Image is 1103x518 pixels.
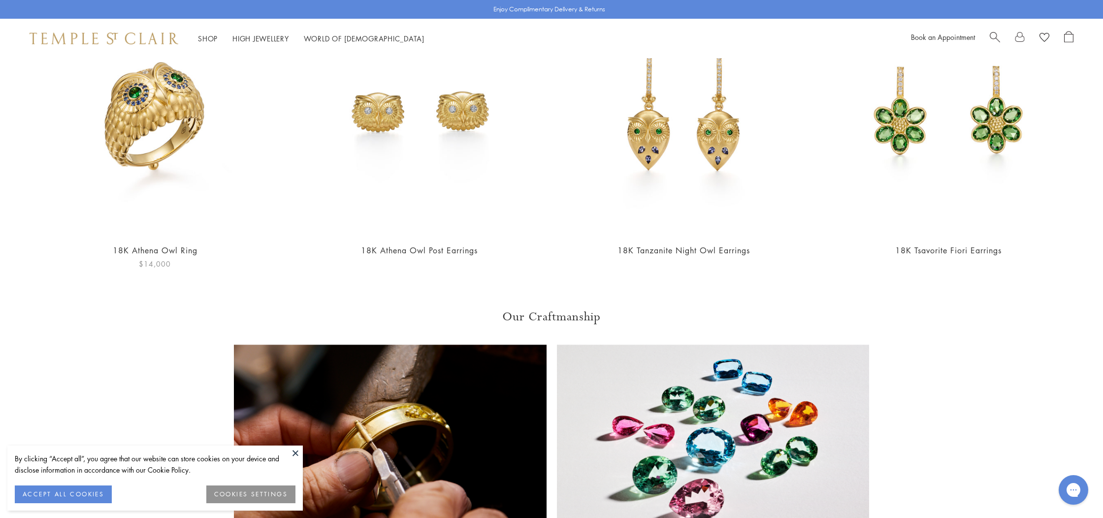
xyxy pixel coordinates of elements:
[113,245,197,256] a: 18K Athena Owl Ring
[206,485,295,503] button: COOKIES SETTINGS
[232,34,289,43] a: High JewelleryHigh Jewellery
[895,245,1002,256] a: 18K Tsavorite Fiori Earrings
[1039,31,1049,46] a: View Wishlist
[990,31,1000,46] a: Search
[304,34,424,43] a: World of [DEMOGRAPHIC_DATA]World of [DEMOGRAPHIC_DATA]
[15,485,112,503] button: ACCEPT ALL COOKIES
[493,4,605,14] p: Enjoy Complimentary Delivery & Returns
[234,309,869,325] h3: Our Craftmanship
[198,34,218,43] a: ShopShop
[30,33,178,44] img: Temple St. Clair
[361,245,478,256] a: 18K Athena Owl Post Earrings
[198,33,424,45] nav: Main navigation
[1064,31,1073,46] a: Open Shopping Bag
[617,245,750,256] a: 18K Tanzanite Night Owl Earrings
[1054,472,1093,508] iframe: Gorgias live chat messenger
[15,453,295,476] div: By clicking “Accept all”, you agree that our website can store cookies on your device and disclos...
[911,32,975,42] a: Book an Appointment
[139,258,171,270] span: $14,000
